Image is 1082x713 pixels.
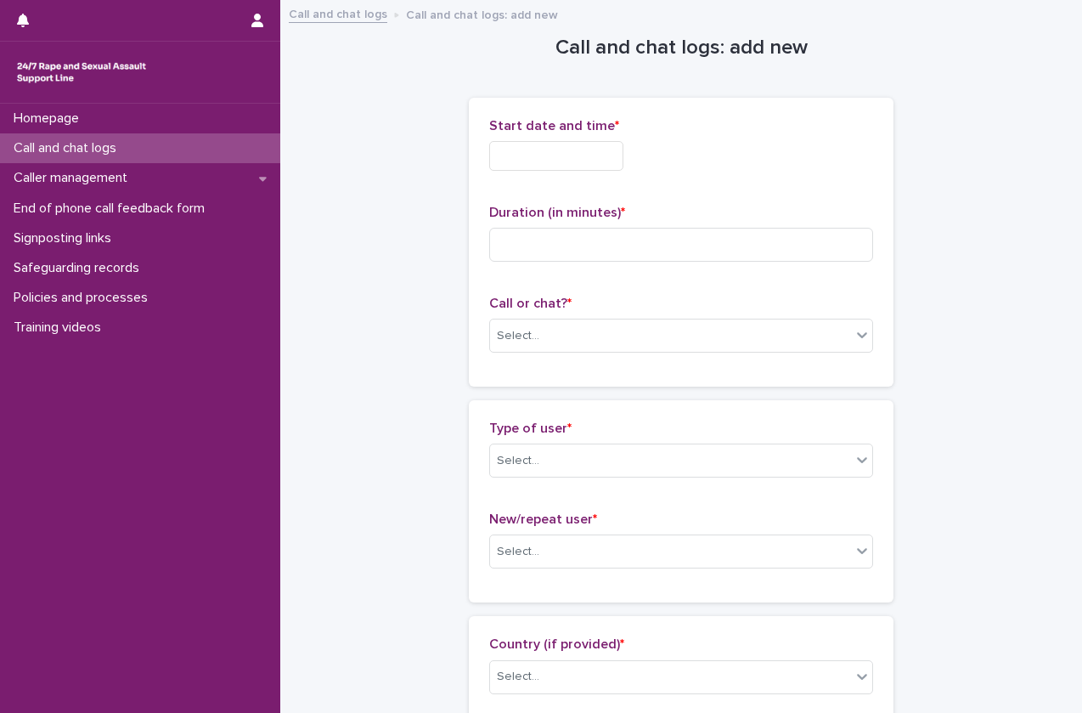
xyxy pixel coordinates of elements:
div: Select... [497,668,539,686]
p: Safeguarding records [7,260,153,276]
p: Training videos [7,320,115,336]
div: Select... [497,452,539,470]
span: Country (if provided) [489,637,624,651]
p: Homepage [7,110,93,127]
p: Policies and processes [7,290,161,306]
div: Select... [497,543,539,561]
p: End of phone call feedback form [7,201,218,217]
p: Caller management [7,170,141,186]
p: Call and chat logs [7,140,130,156]
span: Type of user [489,422,572,435]
h1: Call and chat logs: add new [469,36,893,60]
div: Select... [497,327,539,345]
span: Start date and time [489,119,619,133]
a: Call and chat logs [289,3,387,23]
span: Duration (in minutes) [489,206,625,219]
p: Call and chat logs: add new [406,4,558,23]
img: rhQMoQhaT3yELyF149Cw [14,55,149,89]
span: Call or chat? [489,297,572,310]
span: New/repeat user [489,512,597,526]
p: Signposting links [7,230,125,246]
